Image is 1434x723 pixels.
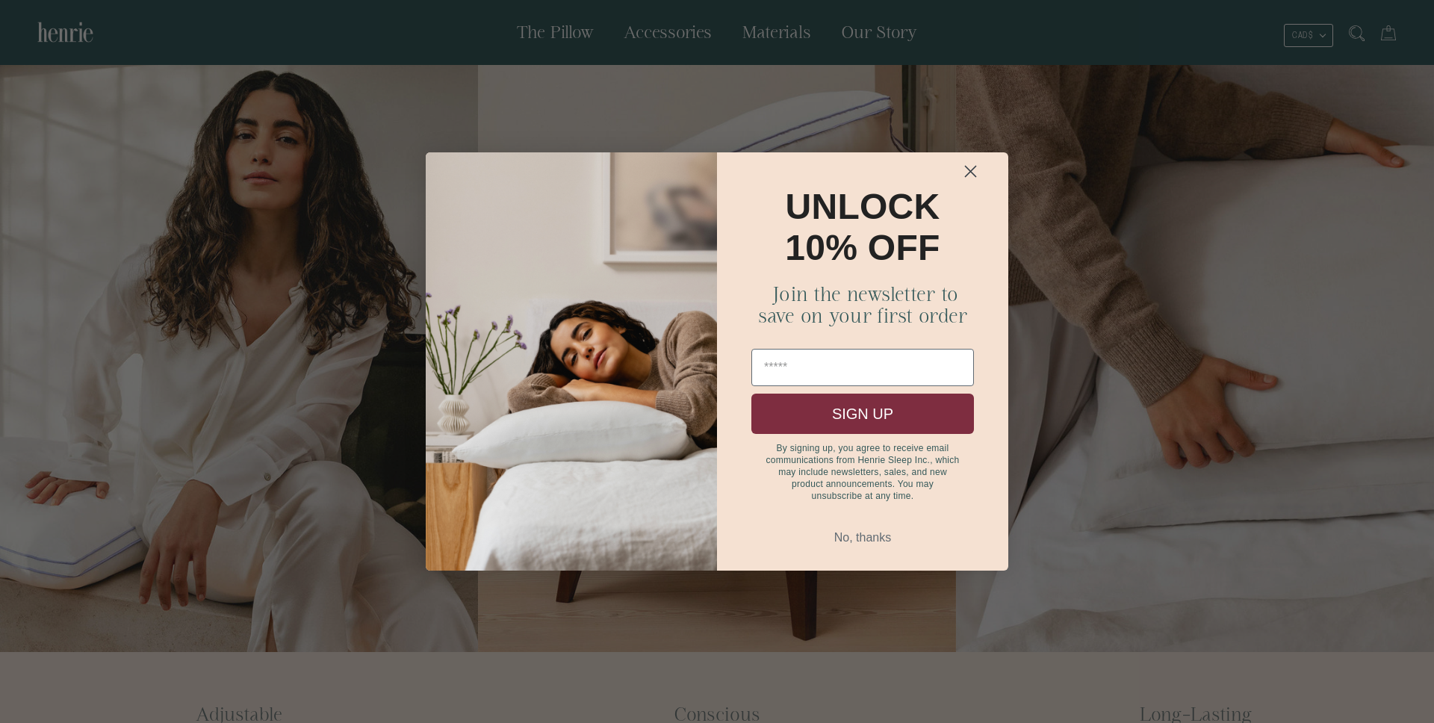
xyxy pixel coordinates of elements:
[758,305,968,326] span: save on your first order
[426,152,717,571] img: b44ff96f-0ff0-428c-888d-0a6584b2e5a7.png
[786,187,940,226] span: UNLOCK
[751,524,974,552] button: No, thanks
[767,283,958,305] span: Join the newsletter to
[751,349,974,386] input: Email
[939,158,1002,184] button: Close dialog
[766,443,959,501] span: By signing up, you agree to receive email communications from Henrie Sleep Inc., which may includ...
[785,228,940,267] span: 10% OFF
[751,394,974,434] button: SIGN UP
